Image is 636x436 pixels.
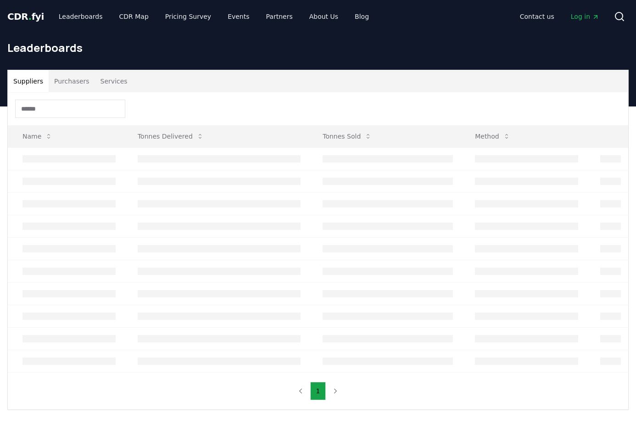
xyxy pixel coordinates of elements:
[220,8,257,25] a: Events
[7,11,44,22] span: CDR fyi
[259,8,300,25] a: Partners
[51,8,110,25] a: Leaderboards
[28,11,32,22] span: .
[51,8,376,25] nav: Main
[7,40,629,55] h1: Leaderboards
[468,127,518,145] button: Method
[8,70,49,92] button: Suppliers
[563,8,607,25] a: Log in
[310,382,326,400] button: 1
[158,8,218,25] a: Pricing Survey
[7,10,44,23] a: CDR.fyi
[571,12,599,21] span: Log in
[112,8,156,25] a: CDR Map
[15,127,60,145] button: Name
[315,127,379,145] button: Tonnes Sold
[95,70,133,92] button: Services
[513,8,562,25] a: Contact us
[130,127,211,145] button: Tonnes Delivered
[513,8,607,25] nav: Main
[49,70,95,92] button: Purchasers
[347,8,376,25] a: Blog
[302,8,346,25] a: About Us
